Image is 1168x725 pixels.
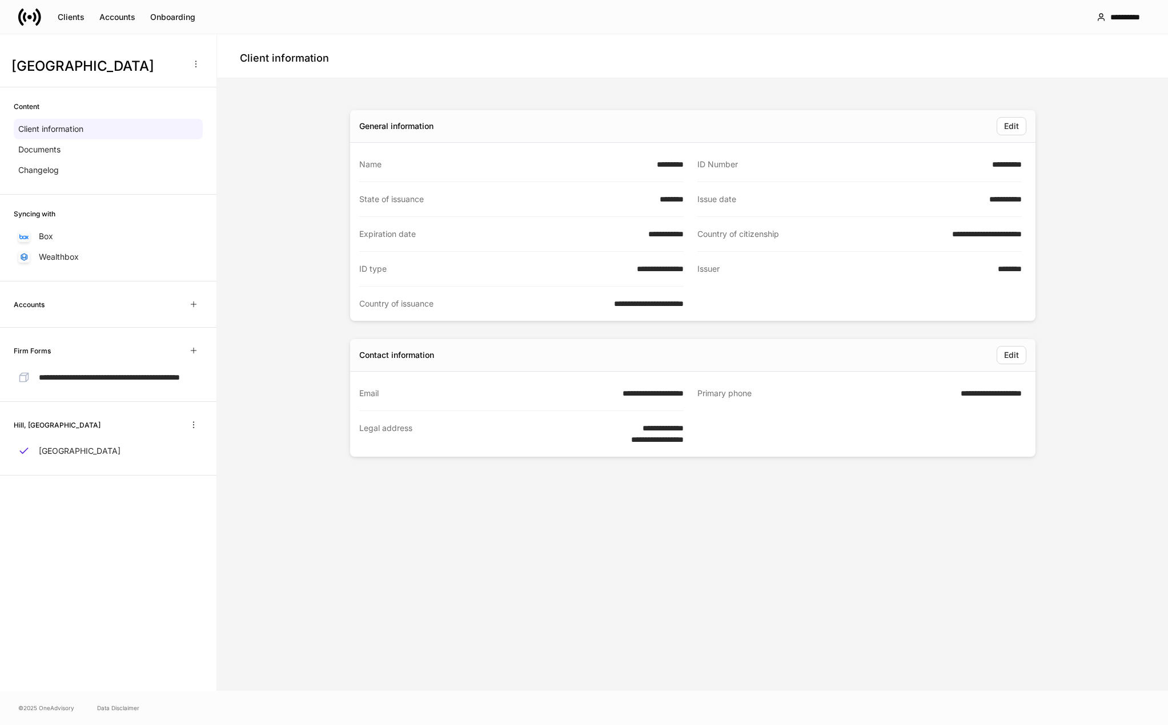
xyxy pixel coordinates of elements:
[143,8,203,26] button: Onboarding
[18,144,61,155] p: Documents
[697,194,982,205] div: Issue date
[240,51,329,65] h4: Client information
[359,422,624,445] div: Legal address
[359,298,607,309] div: Country of issuance
[39,445,121,457] p: [GEOGRAPHIC_DATA]
[150,11,195,23] div: Onboarding
[359,349,434,361] div: Contact information
[39,231,53,242] p: Box
[58,11,85,23] div: Clients
[359,228,641,240] div: Expiration date
[14,420,101,430] h6: Hill, [GEOGRAPHIC_DATA]
[697,263,991,275] div: Issuer
[359,388,616,399] div: Email
[14,345,51,356] h6: Firm Forms
[18,703,74,712] span: © 2025 OneAdvisory
[697,228,945,240] div: Country of citizenship
[97,703,139,712] a: Data Disclaimer
[18,164,59,176] p: Changelog
[14,160,203,180] a: Changelog
[14,247,203,267] a: Wealthbox
[359,120,434,132] div: General information
[19,234,29,239] img: oYqM9ojoZLfzCHUefNbBcWHcyDPbQKagtYciMC8pFl3iZXy3dU33Uwy+706y+0q2uJ1ghNQf2OIHrSh50tUd9HaB5oMc62p0G...
[18,123,83,135] p: Client information
[359,263,630,275] div: ID type
[359,159,650,170] div: Name
[14,299,45,310] h6: Accounts
[14,441,203,461] a: [GEOGRAPHIC_DATA]
[11,57,182,75] h3: [GEOGRAPHIC_DATA]
[99,11,135,23] div: Accounts
[14,101,39,112] h6: Content
[14,226,203,247] a: Box
[39,251,79,263] p: Wealthbox
[14,119,203,139] a: Client information
[14,208,55,219] h6: Syncing with
[1004,349,1019,361] div: Edit
[997,346,1026,364] button: Edit
[50,8,92,26] button: Clients
[697,388,954,400] div: Primary phone
[92,8,143,26] button: Accounts
[14,139,203,160] a: Documents
[697,159,985,170] div: ID Number
[997,117,1026,135] button: Edit
[1004,120,1019,132] div: Edit
[359,194,653,205] div: State of issuance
